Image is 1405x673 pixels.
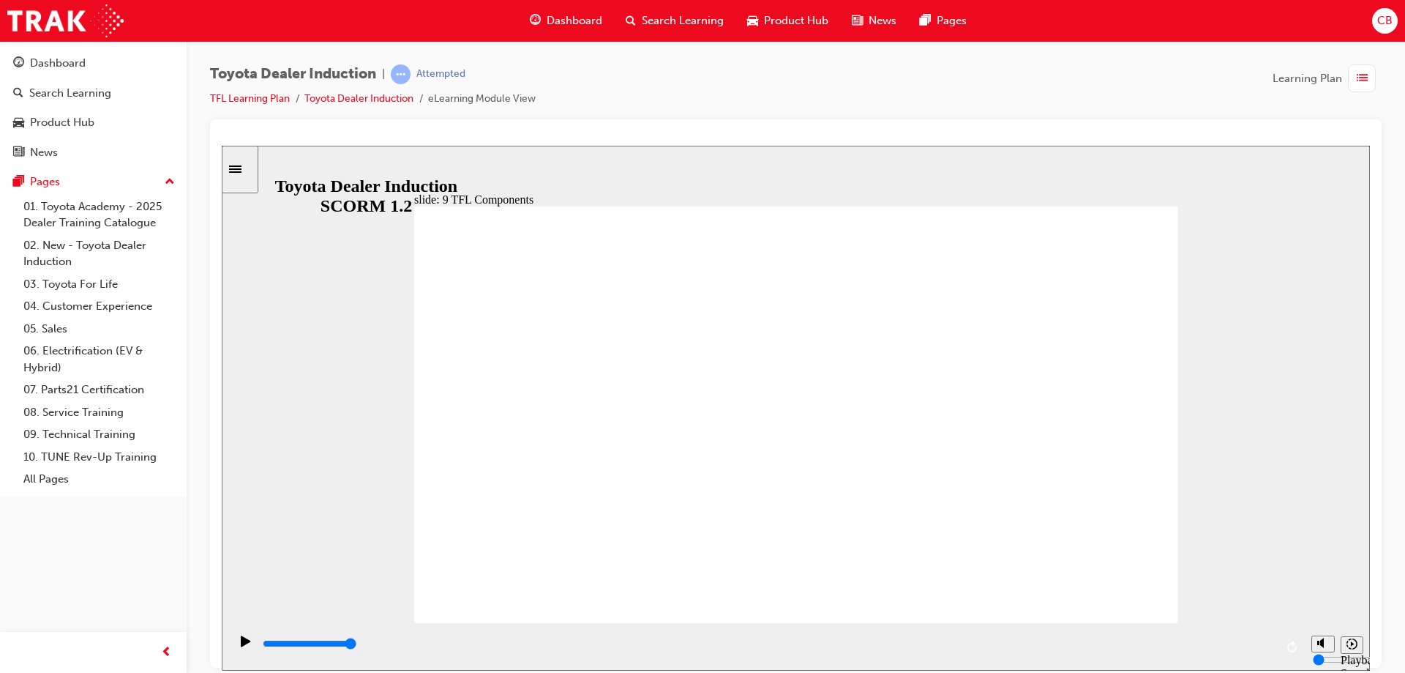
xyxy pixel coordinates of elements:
[547,12,602,29] span: Dashboard
[18,401,181,424] a: 08. Service Training
[1060,491,1082,513] button: Replay (Ctrl+Alt+R)
[1377,12,1393,29] span: CB
[210,66,376,83] span: Toyota Dealer Induction
[161,644,172,662] span: prev-icon
[6,50,181,77] a: Dashboard
[18,340,181,379] a: 06. Electrification (EV & Hybrid)
[6,47,181,168] button: DashboardSearch LearningProduct HubNews
[6,109,181,136] a: Product Hub
[6,139,181,166] a: News
[908,6,978,36] a: pages-iconPages
[30,174,60,190] div: Pages
[735,6,840,36] a: car-iconProduct Hub
[18,468,181,491] a: All Pages
[165,173,175,192] span: up-icon
[1082,477,1141,525] div: misc controls
[1372,8,1398,34] button: CB
[852,12,863,30] span: news-icon
[7,4,124,37] img: Trak
[13,57,24,70] span: guage-icon
[869,12,896,29] span: News
[747,12,758,30] span: car-icon
[304,92,413,105] a: Toyota Dealer Induction
[13,87,23,100] span: search-icon
[614,6,735,36] a: search-iconSearch Learning
[13,116,24,130] span: car-icon
[920,12,931,30] span: pages-icon
[6,168,181,196] button: Pages
[18,446,181,469] a: 10. TUNE Rev-Up Training
[29,85,111,102] div: Search Learning
[840,6,908,36] a: news-iconNews
[41,492,135,504] input: slide progress
[13,176,24,189] span: pages-icon
[391,64,411,84] span: learningRecordVerb_ATTEMPT-icon
[18,318,181,341] a: 05. Sales
[626,12,636,30] span: search-icon
[764,12,828,29] span: Product Hub
[428,91,536,108] li: eLearning Module View
[18,196,181,234] a: 01. Toyota Academy - 2025 Dealer Training Catalogue
[382,66,385,83] span: |
[18,234,181,273] a: 02. New - Toyota Dealer Induction
[1357,70,1368,88] span: list-icon
[6,80,181,107] a: Search Learning
[937,12,967,29] span: Pages
[1119,508,1141,535] div: Playback Speed
[518,6,614,36] a: guage-iconDashboard
[1090,490,1113,507] button: Unmute (Ctrl+Alt+M)
[1091,508,1185,520] input: volume
[30,55,86,72] div: Dashboard
[416,67,465,81] div: Attempted
[1273,64,1382,92] button: Learning Plan
[530,12,541,30] span: guage-icon
[18,273,181,296] a: 03. Toyota For Life
[18,379,181,401] a: 07. Parts21 Certification
[18,295,181,318] a: 04. Customer Experience
[1119,491,1142,508] button: Playback speed
[30,144,58,161] div: News
[1273,70,1342,87] span: Learning Plan
[7,489,32,514] button: Play (Ctrl+Alt+P)
[13,146,24,160] span: news-icon
[642,12,724,29] span: Search Learning
[7,477,1082,525] div: playback controls
[30,114,94,131] div: Product Hub
[210,92,290,105] a: TFL Learning Plan
[18,423,181,446] a: 09. Technical Training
